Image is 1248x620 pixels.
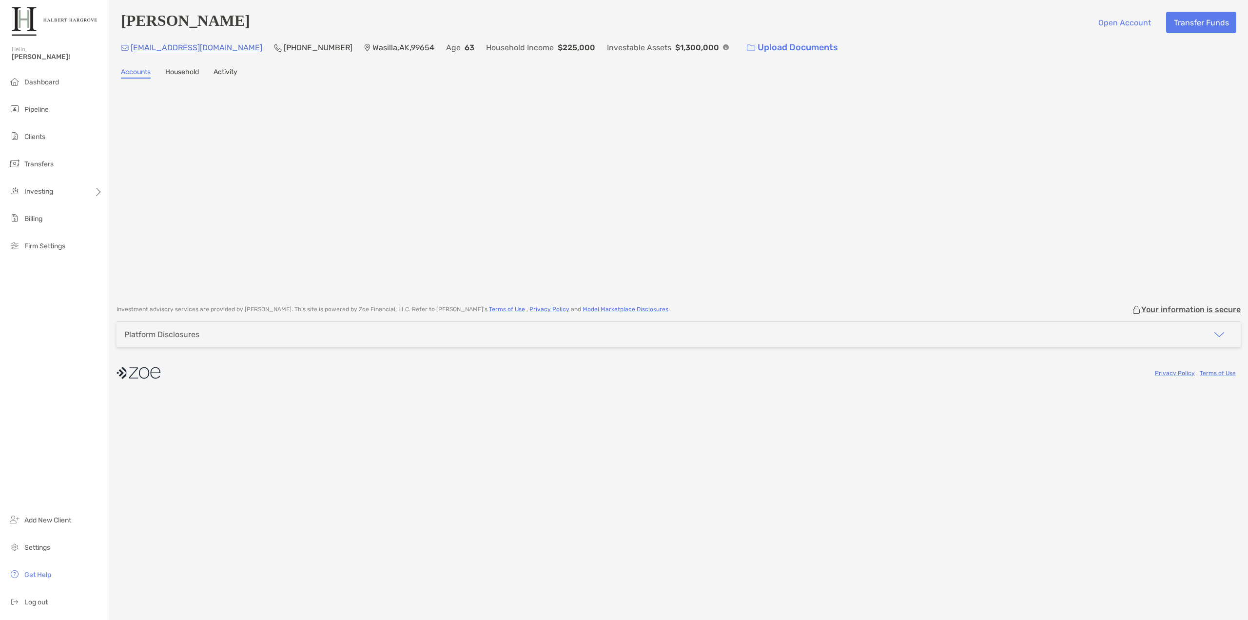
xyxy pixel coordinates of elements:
p: Investable Assets [607,41,671,54]
p: $225,000 [558,41,595,54]
img: dashboard icon [9,76,20,87]
a: Upload Documents [741,37,844,58]
p: Wasilla , AK , 99654 [372,41,434,54]
a: Household [165,68,199,79]
span: Get Help [24,571,51,579]
img: button icon [747,44,755,51]
a: Activity [214,68,237,79]
span: Dashboard [24,78,59,86]
img: company logo [117,362,160,384]
a: Terms of Use [489,306,525,313]
p: Investment advisory services are provided by [PERSON_NAME] . This site is powered by Zoe Financia... [117,306,670,313]
span: Log out [24,598,48,606]
img: pipeline icon [9,103,20,115]
a: Accounts [121,68,151,79]
button: Open Account [1091,12,1158,33]
img: Location Icon [364,44,370,52]
p: 63 [465,41,474,54]
img: Info Icon [723,44,729,50]
span: Clients [24,133,45,141]
img: Email Icon [121,45,129,51]
img: investing icon [9,185,20,197]
img: add_new_client icon [9,514,20,525]
p: Household Income [486,41,554,54]
img: logout icon [9,596,20,607]
span: Firm Settings [24,242,65,250]
img: settings icon [9,541,20,553]
span: Transfers [24,160,54,168]
img: clients icon [9,130,20,142]
h4: [PERSON_NAME] [121,12,250,33]
a: Terms of Use [1200,370,1236,377]
img: Phone Icon [274,44,282,52]
span: Pipeline [24,105,49,114]
img: icon arrow [1213,329,1225,340]
a: Privacy Policy [529,306,569,313]
a: Model Marketplace Disclosures [583,306,668,313]
img: get-help icon [9,568,20,580]
button: Transfer Funds [1166,12,1236,33]
p: [EMAIL_ADDRESS][DOMAIN_NAME] [131,41,262,54]
img: firm-settings icon [9,240,20,251]
p: [PHONE_NUMBER] [284,41,352,54]
div: Platform Disclosures [124,330,199,339]
p: Age [446,41,461,54]
span: Add New Client [24,516,71,524]
img: billing icon [9,212,20,224]
span: Settings [24,543,50,552]
p: $1,300,000 [675,41,719,54]
span: Investing [24,187,53,196]
p: Your information is secure [1141,305,1241,314]
span: [PERSON_NAME]! [12,53,103,61]
span: Billing [24,215,42,223]
img: transfers icon [9,158,20,169]
img: Zoe Logo [12,4,97,39]
a: Privacy Policy [1155,370,1195,377]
